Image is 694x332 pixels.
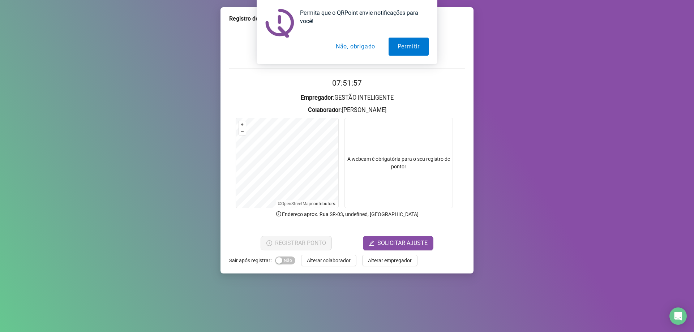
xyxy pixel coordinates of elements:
h3: : GESTÃO INTELIGENTE [229,93,465,103]
span: SOLICITAR AJUSTE [377,239,428,247]
span: Alterar empregador [368,256,412,264]
p: Endereço aprox. : Rua SR-03, undefined, [GEOGRAPHIC_DATA] [229,210,465,218]
h3: : [PERSON_NAME] [229,105,465,115]
img: notification icon [265,9,294,38]
span: info-circle [275,211,282,217]
li: © contributors. [278,201,336,206]
strong: Colaborador [308,107,340,113]
span: Alterar colaborador [307,256,351,264]
button: Permitir [389,38,429,56]
div: Permita que o QRPoint envie notificações para você! [294,9,429,25]
button: Alterar empregador [362,255,417,266]
button: Não, obrigado [327,38,384,56]
strong: Empregador [301,94,333,101]
button: Alterar colaborador [301,255,356,266]
div: Open Intercom Messenger [669,307,687,325]
time: 07:51:57 [332,79,362,87]
div: A webcam é obrigatória para o seu registro de ponto! [344,118,453,208]
a: OpenStreetMap [281,201,311,206]
button: + [239,121,246,128]
label: Sair após registrar [229,255,275,266]
button: – [239,128,246,135]
button: editSOLICITAR AJUSTE [363,236,433,250]
button: REGISTRAR PONTO [261,236,332,250]
span: edit [369,240,374,246]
